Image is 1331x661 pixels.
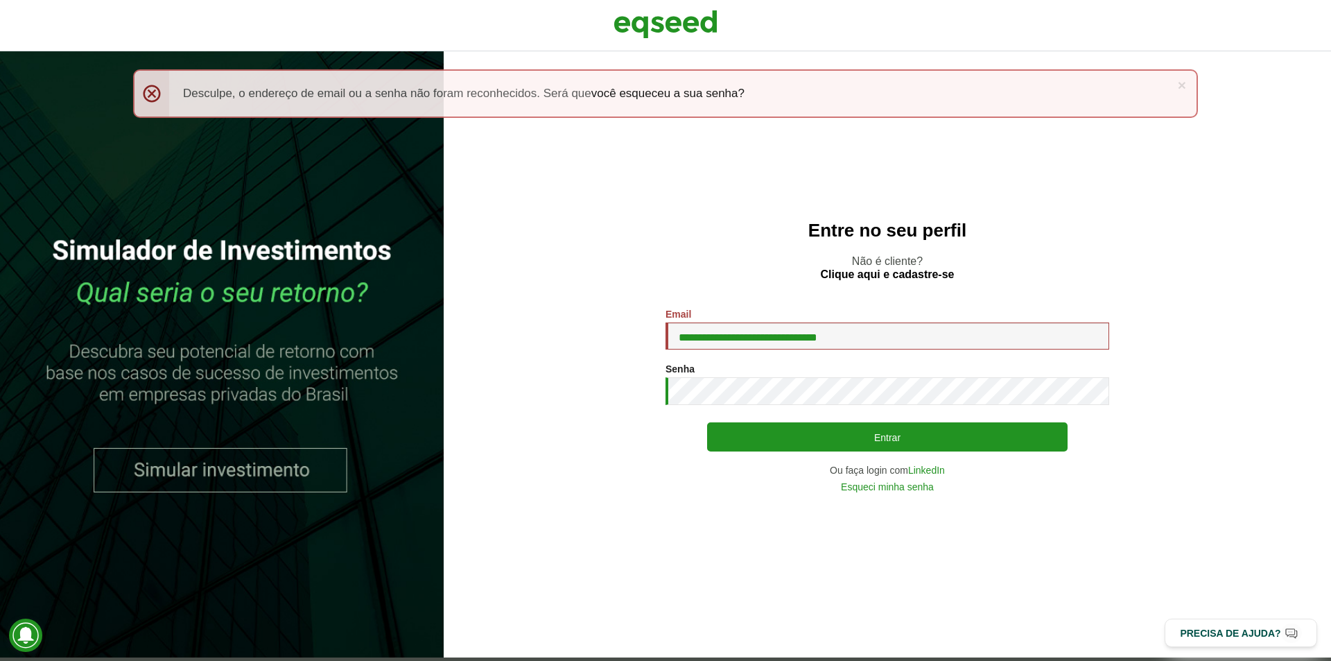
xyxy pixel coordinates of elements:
h2: Entre no seu perfil [471,221,1303,241]
a: LinkedIn [908,465,945,475]
label: Email [665,309,691,319]
img: EqSeed Logo [614,7,717,42]
a: Clique aqui e cadastre-se [821,269,955,280]
label: Senha [665,364,695,374]
a: você esqueceu a sua senha? [591,87,745,99]
a: × [1178,78,1186,92]
div: Ou faça login com [665,465,1109,475]
a: Esqueci minha senha [841,482,934,492]
div: Desculpe, o endereço de email ou a senha não foram reconhecidos. Será que [133,69,1198,118]
button: Entrar [707,422,1068,452]
p: Não é cliente? [471,255,1303,281]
